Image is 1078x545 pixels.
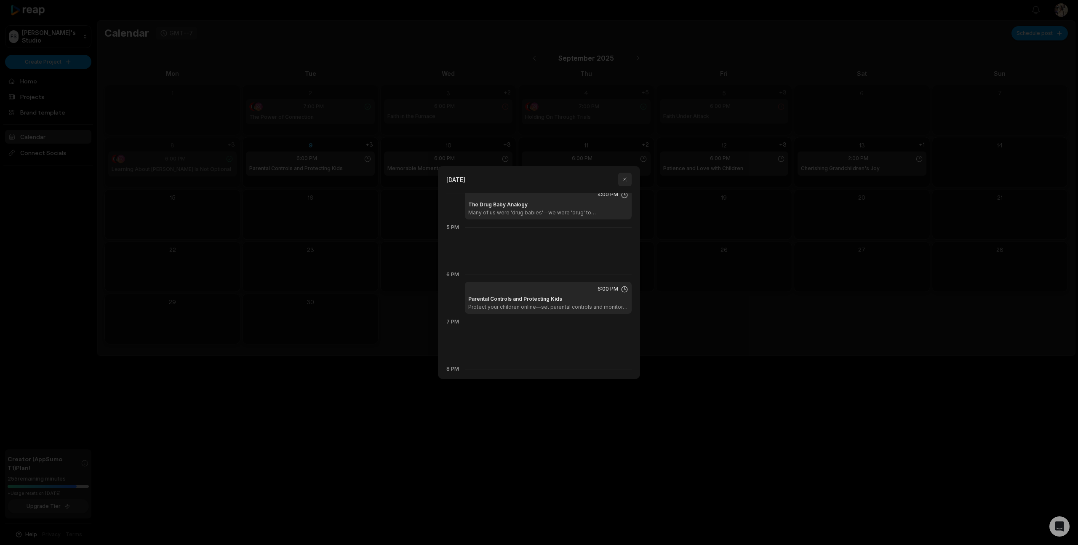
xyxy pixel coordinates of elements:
[468,304,628,310] p: Protect your children online—set parental controls and monitor what they see. Fill their hearts w...
[468,209,628,216] p: Many of us were 'drug babies'—we were 'drug' to [DEMOGRAPHIC_DATA] every week! Discover why that ...
[446,175,465,184] h2: [DATE]
[598,191,618,198] span: 4:00 PM
[598,285,618,293] span: 6:00 PM
[468,201,528,208] h1: The Drug Baby Analogy
[446,365,462,373] div: 8 PM
[446,271,462,278] div: 6 PM
[446,224,462,231] div: 5 PM
[446,318,462,326] div: 7 PM
[468,295,562,303] h1: Parental Controls and Protecting Kids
